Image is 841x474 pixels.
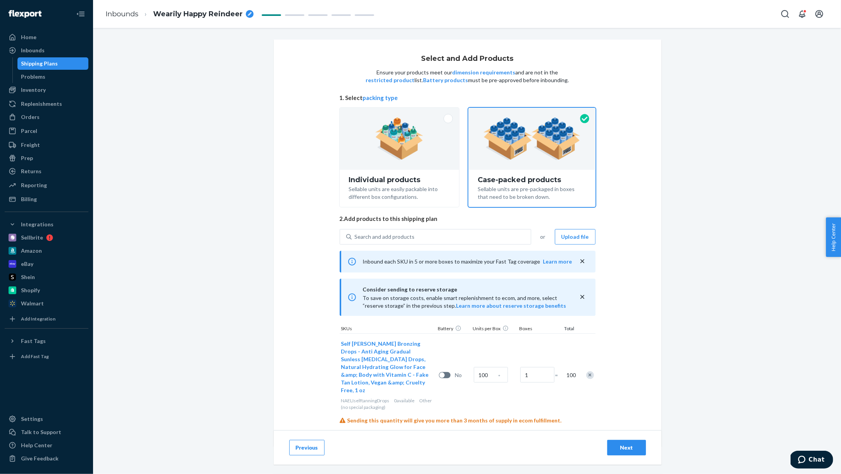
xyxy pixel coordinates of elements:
div: Sending this quantity will give you more than 3 months of supply in ecom fulfillment. [340,417,596,424]
a: eBay [5,258,88,270]
a: Returns [5,165,88,178]
div: Case-packed products [478,176,586,184]
a: Add Integration [5,313,88,325]
img: Flexport logo [9,10,41,18]
a: Add Fast Tag [5,350,88,363]
div: Integrations [21,221,54,228]
span: Self [PERSON_NAME] Bronzing Drops - Anti Aging Gradual Sunless [MEDICAL_DATA] Drops, Natural Hydr... [341,340,429,393]
button: Integrations [5,218,88,231]
a: Orders [5,111,88,123]
button: Open account menu [812,6,827,22]
div: Boxes [518,325,557,333]
div: Add Integration [21,315,55,322]
input: Number of boxes [520,367,554,383]
div: Battery [437,325,471,333]
div: Problems [21,73,46,81]
button: Fast Tags [5,335,88,347]
a: Parcel [5,125,88,137]
button: Battery products [423,76,468,84]
span: 2. Add products to this shipping plan [340,215,596,223]
div: Shopify [21,286,40,294]
span: To save on storage costs, enable smart replenishment to ecom, and more, select “reserve storage” ... [363,295,566,309]
div: Add Fast Tag [21,353,49,360]
span: or [541,233,546,241]
button: Open Search Box [777,6,793,22]
a: Shopify [5,284,88,296]
div: Walmart [21,300,44,307]
button: packing type [363,94,398,102]
span: 1. Select [340,94,596,102]
div: Inbounds [21,47,45,54]
input: Case Quantity [474,367,508,383]
ol: breadcrumbs [99,3,260,26]
a: Home [5,31,88,43]
div: Inventory [21,86,46,94]
button: Previous [289,440,325,455]
a: Amazon [5,245,88,257]
span: Consider sending to reserve storage [363,285,572,294]
button: Upload file [555,229,596,245]
div: Parcel [21,127,37,135]
a: Problems [17,71,89,83]
div: Sellable units are pre-packaged in boxes that need to be broken down. [478,184,586,201]
div: Total [557,325,576,333]
div: eBay [21,260,33,268]
a: Replenishments [5,98,88,110]
span: NAELIselftanningDrops [341,398,390,403]
span: 0 available [394,398,415,403]
div: Freight [21,141,40,149]
div: Remove Item [586,371,594,379]
div: Inbound each SKU in 5 or more boxes to maximize your Fast Tag coverage [340,251,596,272]
div: Settings [21,415,43,423]
div: Prep [21,154,33,162]
div: Individual products [349,176,450,184]
a: Walmart [5,297,88,310]
div: Give Feedback [21,455,59,462]
div: Reporting [21,181,47,189]
div: Home [21,33,36,41]
div: Sellbrite [21,234,43,241]
button: Close Navigation [73,6,88,22]
button: Give Feedback [5,452,88,465]
img: individual-pack.facf35554cb0f1810c75b2bd6df2d64e.png [375,117,424,160]
a: Prep [5,152,88,164]
span: No [455,371,471,379]
div: Talk to Support [21,428,61,436]
button: dimension requirements [452,69,516,76]
button: Next [607,440,646,455]
div: Billing [21,195,37,203]
button: close [579,257,586,265]
a: Shipping Plans [17,57,89,70]
a: Billing [5,193,88,205]
button: close [579,293,586,301]
div: Other (no special packaging) [341,397,436,410]
div: Amazon [21,247,42,255]
div: Next [614,444,639,452]
a: Shein [5,271,88,283]
button: Help Center [826,217,841,257]
a: Settings [5,413,88,425]
div: Sellable units are easily packable into different box configurations. [349,184,450,201]
div: Shipping Plans [21,60,58,67]
span: 100 [567,371,575,379]
h1: Select and Add Products [421,55,514,63]
button: Open notifications [794,6,810,22]
p: Ensure your products meet our and are not in the list. must be pre-approved before inbounding. [365,69,570,84]
span: Wearily Happy Reindeer [153,9,243,19]
div: Fast Tags [21,337,46,345]
div: Replenishments [21,100,62,108]
span: = [555,371,563,379]
div: Shein [21,273,35,281]
div: SKUs [340,325,437,333]
button: Self [PERSON_NAME] Bronzing Drops - Anti Aging Gradual Sunless [MEDICAL_DATA] Drops, Natural Hydr... [341,340,430,394]
iframe: Opens a widget where you can chat to one of our agents [791,451,833,470]
button: restricted product [366,76,415,84]
button: Learn more about reserve storage benefits [456,302,566,310]
a: Sellbrite [5,231,88,244]
div: Units per Box [471,325,518,333]
button: Talk to Support [5,426,88,438]
img: case-pack.59cecea509d18c883b923b81aeac6d0b.png [484,117,580,160]
div: Orders [21,113,40,121]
